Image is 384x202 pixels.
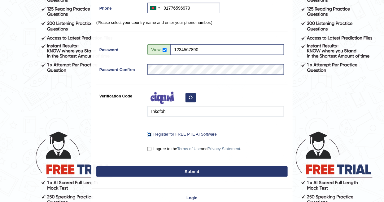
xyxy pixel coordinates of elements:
input: Register for FREE PTE AI Software [147,132,151,137]
input: I agree to theTerms of UseandPrivacy Statement. [147,147,151,151]
label: Verification Code [96,91,144,99]
label: Password [96,44,144,53]
a: Login [92,195,292,201]
label: Register for FREE PTE AI Software [147,131,217,137]
button: Submit [96,166,288,177]
label: I agree to the and . [147,146,242,152]
label: Phone [96,3,144,11]
a: Privacy Statement [207,146,240,151]
p: (Please select your country name and enter your phone number.) [96,20,288,25]
label: Password Confirm [96,64,144,73]
div: Bangladesh (বাংলাদেশ): +880 [148,3,162,13]
input: Show/Hide Password [163,48,167,52]
input: +880 1812-345678 [147,3,220,13]
a: Terms of Use [177,146,201,151]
